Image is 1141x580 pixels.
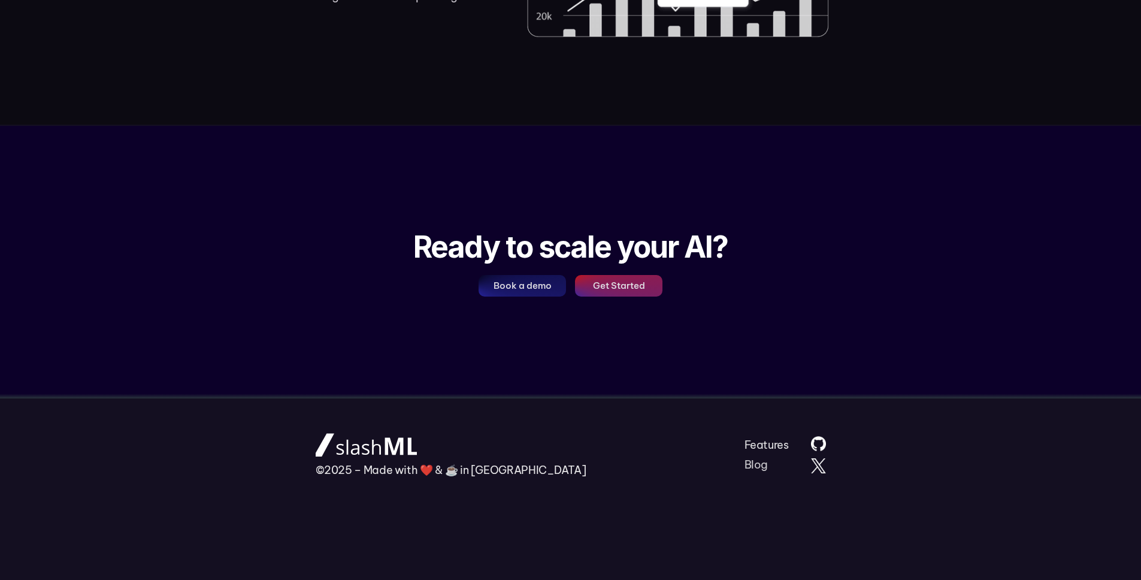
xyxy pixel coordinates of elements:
[494,280,552,291] p: Book a demo
[744,458,768,472] a: Blog
[413,229,728,265] h1: Ready to scale your AI?
[744,438,789,452] a: Features
[316,463,586,477] p: ©2025 – Made with ❤️ & ☕️ in [GEOGRAPHIC_DATA]
[593,280,645,291] p: Get Started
